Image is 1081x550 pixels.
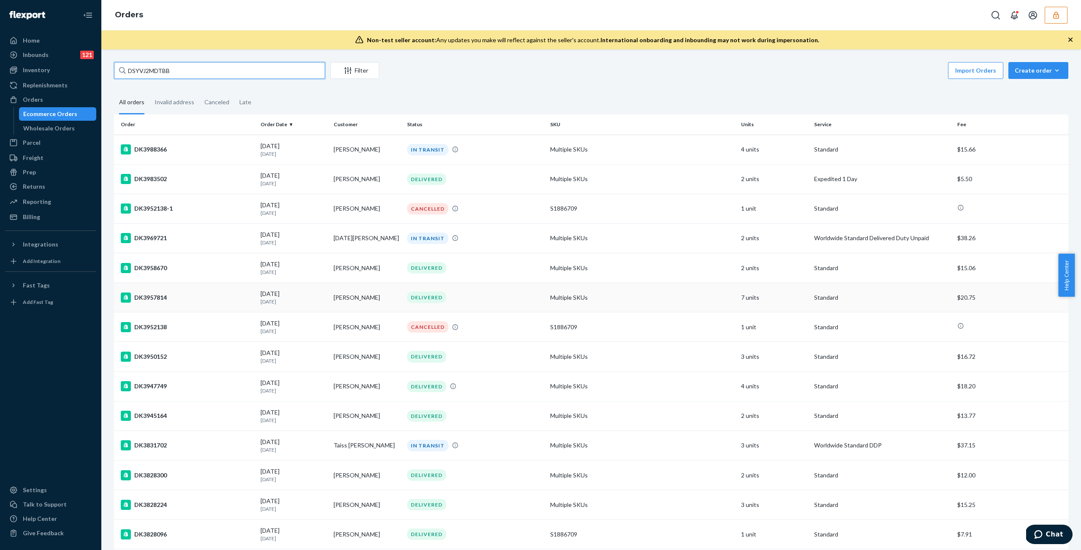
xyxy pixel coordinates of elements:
[5,295,96,309] a: Add Fast Tag
[121,233,254,243] div: DK3969721
[239,91,251,113] div: Late
[330,401,403,431] td: [PERSON_NAME]
[954,520,1068,549] td: $7.91
[261,150,327,157] p: [DATE]
[23,298,53,306] div: Add Fast Tag
[23,95,43,104] div: Orders
[738,490,811,520] td: 3 units
[23,81,68,89] div: Replenishments
[954,283,1068,312] td: $20.75
[1026,525,1073,546] iframe: Opens a widget where you can chat to one of our agents
[547,135,738,164] td: Multiple SKUs
[80,51,94,59] div: 121
[738,223,811,253] td: 2 units
[547,342,738,371] td: Multiple SKUs
[954,135,1068,164] td: $15.66
[814,471,951,480] p: Standard
[367,36,436,43] span: Non-test seller account:
[407,410,446,422] div: DELIVERED
[738,312,811,342] td: 1 unit
[261,408,327,424] div: [DATE]
[121,293,254,303] div: DK3957814
[261,239,327,246] p: [DATE]
[547,461,738,490] td: Multiple SKUs
[261,171,327,187] div: [DATE]
[114,114,257,135] th: Order
[407,292,446,303] div: DELIVERED
[738,164,811,194] td: 2 units
[121,440,254,450] div: DK3831702
[108,3,150,27] ol: breadcrumbs
[121,500,254,510] div: DK3828224
[550,204,734,213] div: S1886709
[547,253,738,283] td: Multiple SKUs
[23,529,64,537] div: Give Feedback
[261,417,327,424] p: [DATE]
[261,142,327,157] div: [DATE]
[9,11,45,19] img: Flexport logo
[23,51,49,59] div: Inbounds
[954,431,1068,460] td: $37.15
[115,10,143,19] a: Orders
[547,431,738,460] td: Multiple SKUs
[547,283,738,312] td: Multiple SKUs
[23,213,40,221] div: Billing
[954,164,1068,194] td: $5.50
[547,114,738,135] th: SKU
[330,194,403,223] td: [PERSON_NAME]
[204,91,229,113] div: Canceled
[814,323,951,331] p: Standard
[5,151,96,165] a: Freight
[954,401,1068,431] td: $13.77
[738,461,811,490] td: 2 units
[261,438,327,453] div: [DATE]
[121,263,254,273] div: DK3958670
[954,371,1068,401] td: $18.20
[547,401,738,431] td: Multiple SKUs
[954,223,1068,253] td: $38.26
[261,328,327,335] p: [DATE]
[814,501,951,509] p: Standard
[5,526,96,540] button: Give Feedback
[121,381,254,391] div: DK3947749
[261,535,327,542] p: [DATE]
[407,173,446,185] div: DELIVERED
[261,476,327,483] p: [DATE]
[23,36,40,45] div: Home
[330,283,403,312] td: [PERSON_NAME]
[79,7,96,24] button: Close Navigation
[5,238,96,251] button: Integrations
[811,114,954,135] th: Service
[814,412,951,420] p: Standard
[814,234,951,242] p: Worldwide Standard Delivered Duty Unpaid
[814,145,951,154] p: Standard
[1058,254,1075,297] button: Help Center
[121,470,254,480] div: DK3828300
[1024,7,1041,24] button: Open account menu
[954,114,1068,135] th: Fee
[407,262,446,274] div: DELIVERED
[954,342,1068,371] td: $16.72
[5,483,96,497] a: Settings
[547,490,738,520] td: Multiple SKUs
[407,381,446,392] div: DELIVERED
[330,312,403,342] td: [PERSON_NAME]
[954,490,1068,520] td: $15.25
[23,66,50,74] div: Inventory
[330,431,403,460] td: Taiss [PERSON_NAME]
[1015,66,1062,75] div: Create order
[19,122,97,135] a: Wholesale Orders
[550,530,734,539] div: S1886709
[121,174,254,184] div: DK3983502
[1006,7,1023,24] button: Open notifications
[738,194,811,223] td: 1 unit
[19,107,97,121] a: Ecommerce Orders
[5,279,96,292] button: Fast Tags
[547,164,738,194] td: Multiple SKUs
[23,182,45,191] div: Returns
[261,379,327,394] div: [DATE]
[814,175,951,183] p: Expedited 1 Day
[407,499,446,510] div: DELIVERED
[261,505,327,512] p: [DATE]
